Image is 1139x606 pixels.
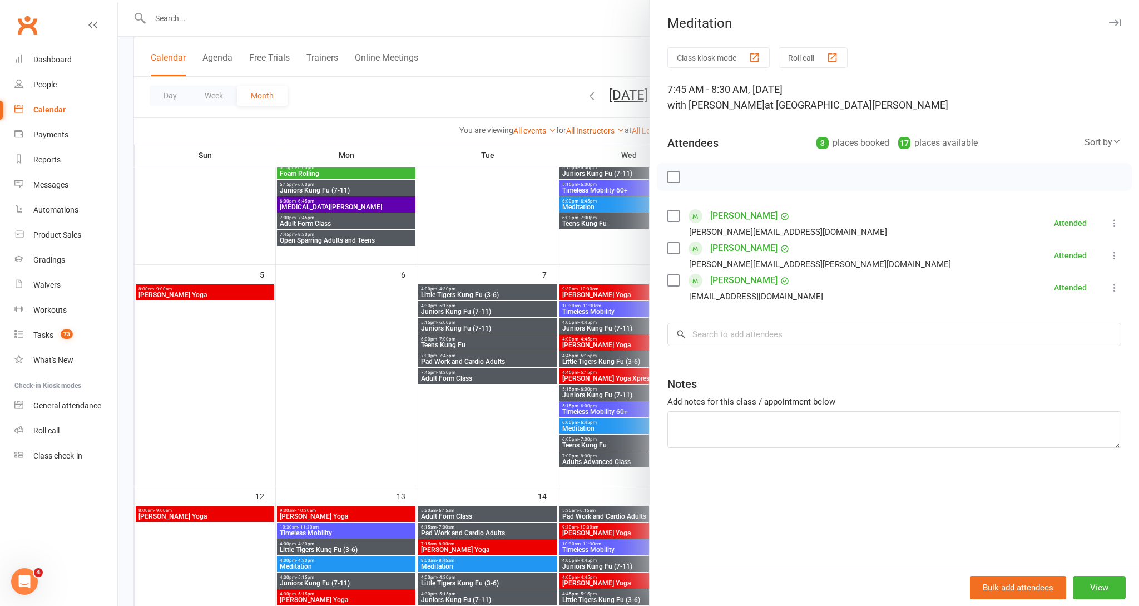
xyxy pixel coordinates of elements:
[33,55,72,64] div: Dashboard
[667,99,765,111] span: with [PERSON_NAME]
[14,47,117,72] a: Dashboard
[33,130,68,139] div: Payments
[898,137,910,149] div: 17
[689,289,823,304] div: [EMAIL_ADDRESS][DOMAIN_NAME]
[33,401,101,410] div: General attendance
[14,223,117,248] a: Product Sales
[33,230,81,239] div: Product Sales
[1073,576,1126,599] button: View
[710,239,778,257] a: [PERSON_NAME]
[14,122,117,147] a: Payments
[667,395,1121,408] div: Add notes for this class / appointment below
[34,568,43,577] span: 4
[61,329,73,339] span: 73
[33,80,57,89] div: People
[14,198,117,223] a: Automations
[33,426,60,435] div: Roll call
[33,451,82,460] div: Class check-in
[14,348,117,373] a: What's New
[14,444,117,469] a: Class kiosk mode
[33,205,78,214] div: Automations
[33,356,73,364] div: What's New
[14,393,117,418] a: General attendance kiosk mode
[650,16,1139,31] div: Meditation
[33,155,61,164] div: Reports
[1054,219,1087,227] div: Attended
[33,331,53,339] div: Tasks
[667,323,1121,346] input: Search to add attendees
[14,273,117,298] a: Waivers
[14,173,117,198] a: Messages
[667,135,719,151] div: Attendees
[1084,135,1121,150] div: Sort by
[816,135,889,151] div: places booked
[710,272,778,289] a: [PERSON_NAME]
[689,257,951,272] div: [PERSON_NAME][EMAIL_ADDRESS][PERSON_NAME][DOMAIN_NAME]
[667,376,697,392] div: Notes
[14,147,117,173] a: Reports
[33,105,66,114] div: Calendar
[1054,252,1087,259] div: Attended
[765,99,948,111] span: at [GEOGRAPHIC_DATA][PERSON_NAME]
[816,137,829,149] div: 3
[13,11,41,39] a: Clubworx
[11,568,38,595] iframe: Intercom live chat
[1054,284,1087,292] div: Attended
[898,135,978,151] div: places available
[14,248,117,273] a: Gradings
[14,298,117,323] a: Workouts
[33,280,61,289] div: Waivers
[33,255,65,264] div: Gradings
[14,72,117,97] a: People
[667,82,1121,113] div: 7:45 AM - 8:30 AM, [DATE]
[14,97,117,122] a: Calendar
[33,180,68,189] div: Messages
[33,306,67,314] div: Workouts
[779,47,848,68] button: Roll call
[14,323,117,348] a: Tasks 73
[710,207,778,225] a: [PERSON_NAME]
[970,576,1066,599] button: Bulk add attendees
[14,418,117,444] a: Roll call
[667,47,770,68] button: Class kiosk mode
[689,225,887,239] div: [PERSON_NAME][EMAIL_ADDRESS][DOMAIN_NAME]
